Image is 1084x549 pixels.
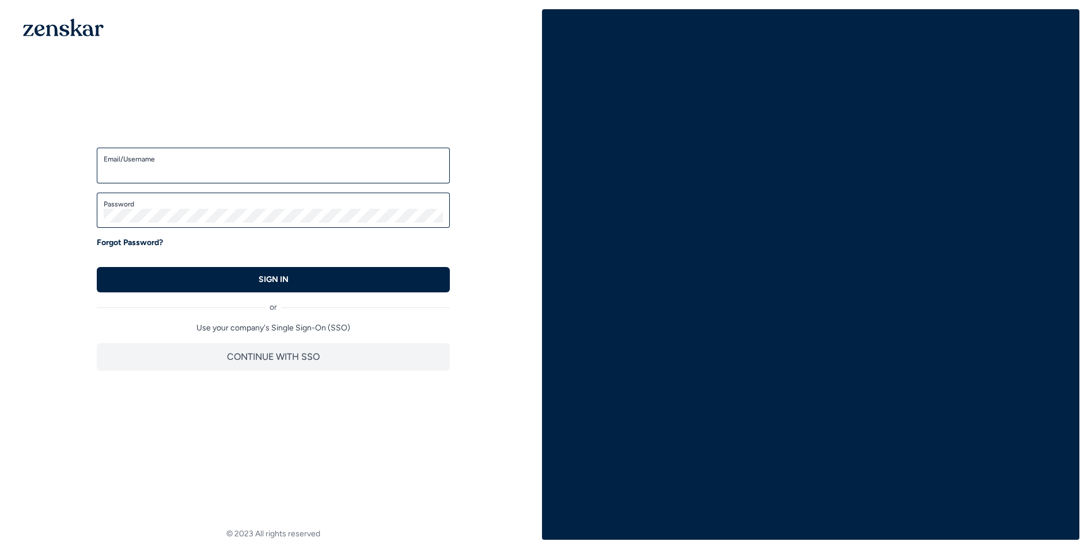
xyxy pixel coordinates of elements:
[104,155,443,164] label: Email/Username
[97,267,450,292] button: SIGN IN
[23,18,104,36] img: 1OGAJ2xQqyY4LXKgY66KYq0eOWRCkrZdAb3gUhuVAqdWPZE9SRJmCz+oDMSn4zDLXe31Ii730ItAGKgCKgCCgCikA4Av8PJUP...
[104,200,443,209] label: Password
[259,274,289,285] p: SIGN IN
[97,322,450,334] p: Use your company's Single Sign-On (SSO)
[5,528,542,540] footer: © 2023 All rights reserved
[97,292,450,313] div: or
[97,237,163,249] a: Forgot Password?
[97,343,450,371] button: CONTINUE WITH SSO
